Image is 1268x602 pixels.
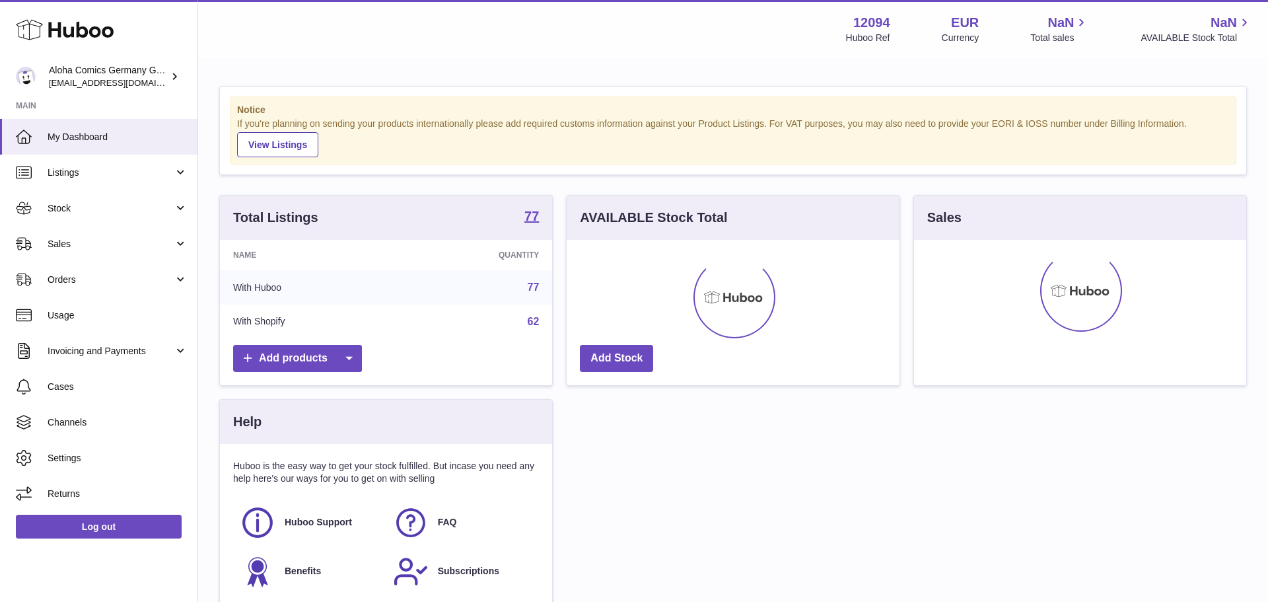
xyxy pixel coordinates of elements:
[233,413,262,431] h3: Help
[233,460,539,485] p: Huboo is the easy way to get your stock fulfilled. But incase you need any help here's our ways f...
[1141,14,1252,44] a: NaN AVAILABLE Stock Total
[48,345,174,357] span: Invoicing and Payments
[528,316,540,327] a: 62
[528,282,540,293] a: 77
[1030,14,1089,44] a: NaN Total sales
[285,516,352,529] span: Huboo Support
[853,14,890,32] strong: 12094
[49,77,194,88] span: [EMAIL_ADDRESS][DOMAIN_NAME]
[1030,32,1089,44] span: Total sales
[438,565,499,578] span: Subscriptions
[237,118,1229,157] div: If you're planning on sending your products internationally please add required customs informati...
[16,515,182,539] a: Log out
[285,565,321,578] span: Benefits
[927,209,962,227] h3: Sales
[16,67,36,87] img: internalAdmin-12094@internal.huboo.com
[48,416,188,429] span: Channels
[48,202,174,215] span: Stock
[1211,14,1237,32] span: NaN
[942,32,979,44] div: Currency
[846,32,890,44] div: Huboo Ref
[48,238,174,250] span: Sales
[438,516,457,529] span: FAQ
[48,167,174,179] span: Listings
[233,345,362,372] a: Add products
[220,305,399,339] td: With Shopify
[580,209,727,227] h3: AVAILABLE Stock Total
[49,64,168,89] div: Aloha Comics Germany GmbH
[399,240,552,270] th: Quantity
[48,452,188,465] span: Settings
[524,209,539,223] strong: 77
[237,104,1229,116] strong: Notice
[220,240,399,270] th: Name
[393,554,533,589] a: Subscriptions
[48,488,188,500] span: Returns
[240,554,380,589] a: Benefits
[48,274,174,286] span: Orders
[233,209,318,227] h3: Total Listings
[48,381,188,393] span: Cases
[237,132,318,157] a: View Listings
[580,345,653,372] a: Add Stock
[524,209,539,225] a: 77
[1141,32,1252,44] span: AVAILABLE Stock Total
[1047,14,1074,32] span: NaN
[240,505,380,541] a: Huboo Support
[951,14,979,32] strong: EUR
[48,309,188,322] span: Usage
[48,131,188,143] span: My Dashboard
[393,505,533,541] a: FAQ
[220,270,399,305] td: With Huboo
